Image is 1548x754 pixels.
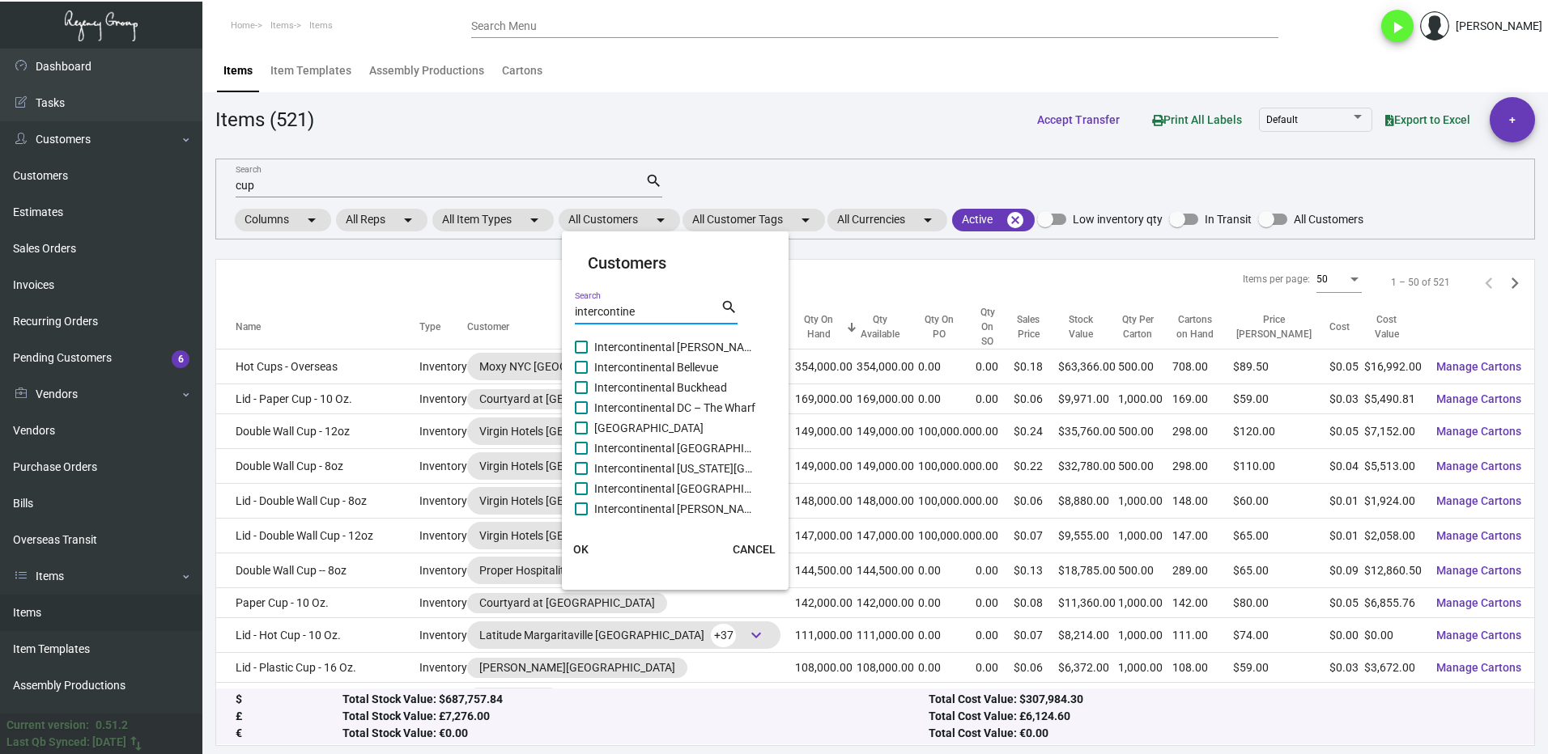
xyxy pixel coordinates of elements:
div: Current version: [6,717,89,734]
span: [GEOGRAPHIC_DATA] [594,418,756,438]
span: Intercontinental [US_STATE][GEOGRAPHIC_DATA] [594,459,756,478]
mat-icon: search [721,298,738,317]
span: Intercontinental Bellevue [594,358,756,377]
mat-card-title: Customers [588,251,763,275]
span: Intercontinental [GEOGRAPHIC_DATA] [594,438,756,458]
span: Intercontinental [GEOGRAPHIC_DATA] [594,479,756,498]
span: Intercontinental [PERSON_NAME][US_STATE][GEOGRAPHIC_DATA] [594,499,756,519]
button: OK [555,535,607,564]
span: OK [573,543,589,556]
button: CANCEL [720,535,789,564]
span: Intercontinental Buckhead [594,378,756,397]
span: Intercontinental DC – The Wharf [594,398,756,417]
span: Intercontinental [PERSON_NAME] NY [594,337,756,357]
span: CANCEL [733,543,776,556]
div: Last Qb Synced: [DATE] [6,734,126,751]
div: 0.51.2 [96,717,128,734]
